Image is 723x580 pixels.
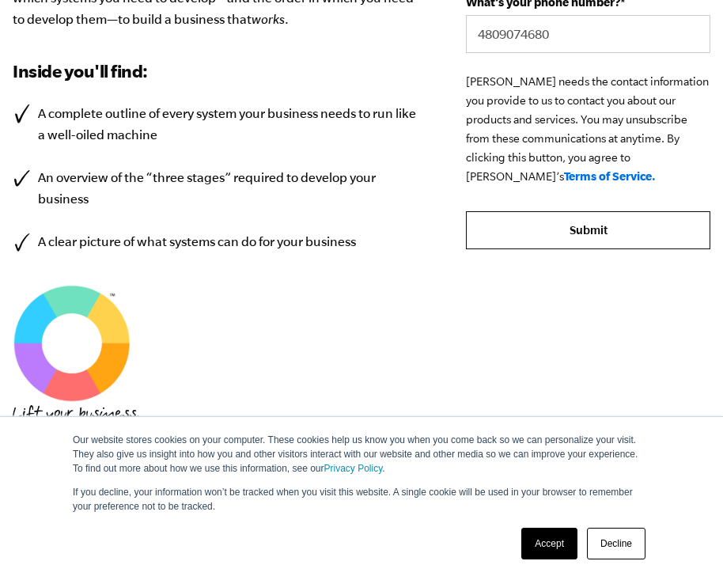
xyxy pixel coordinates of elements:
li: A clear picture of what systems can do for your business [13,231,418,252]
h3: Inside you'll find: [13,59,418,84]
li: An overview of the “three stages” required to develop your business [13,167,418,210]
a: Accept [521,528,577,559]
em: works [252,12,285,26]
img: EMyth SES TM Graphic [13,284,131,403]
a: Privacy Policy [324,463,383,474]
a: Decline [587,528,645,559]
li: A complete outline of every system your business needs to run like a well-oiled machine [13,103,418,146]
img: EMyth_Logo_BP_Hand Font_Tagline_Stacked-Medium [13,405,139,443]
p: If you decline, your information won’t be tracked when you visit this website. A single cookie wi... [73,485,650,514]
p: [PERSON_NAME] needs the contact information you provide to us to contact you about our products a... [466,72,710,186]
input: Submit [466,211,710,249]
a: Terms of Service. [564,169,656,183]
p: Our website stores cookies on your computer. These cookies help us know you when you come back so... [73,433,650,476]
